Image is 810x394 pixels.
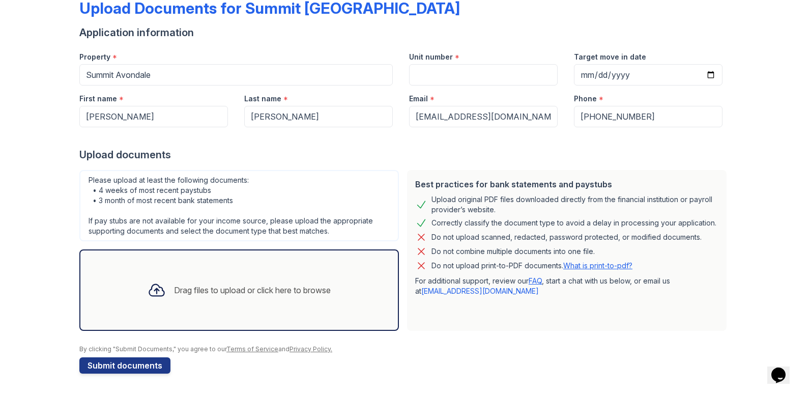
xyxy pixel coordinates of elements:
div: Drag files to upload or click here to browse [174,284,331,296]
label: Target move in date [574,52,646,62]
a: FAQ [529,276,542,285]
label: Property [79,52,110,62]
label: Email [409,94,428,104]
a: [EMAIL_ADDRESS][DOMAIN_NAME] [421,287,539,295]
p: For additional support, review our , start a chat with us below, or email us at [415,276,718,296]
div: Correctly classify the document type to avoid a delay in processing your application. [431,217,716,229]
div: Application information [79,25,731,40]
p: Do not upload print-to-PDF documents. [431,261,632,271]
label: Unit number [409,52,453,62]
div: Best practices for bank statements and paystubs [415,178,718,190]
a: Privacy Policy. [290,345,332,353]
div: Do not combine multiple documents into one file. [431,245,595,258]
div: Do not upload scanned, redacted, password protected, or modified documents. [431,231,702,243]
div: Upload documents [79,148,731,162]
label: Last name [244,94,281,104]
div: Upload original PDF files downloaded directly from the financial institution or payroll provider’... [431,194,718,215]
div: Please upload at least the following documents: • 4 weeks of most recent paystubs • 3 month of mo... [79,170,399,241]
label: Phone [574,94,597,104]
iframe: chat widget [767,353,800,384]
div: By clicking "Submit Documents," you agree to our and [79,345,731,353]
a: What is print-to-pdf? [563,261,632,270]
label: First name [79,94,117,104]
a: Terms of Service [226,345,278,353]
button: Submit documents [79,357,170,374]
